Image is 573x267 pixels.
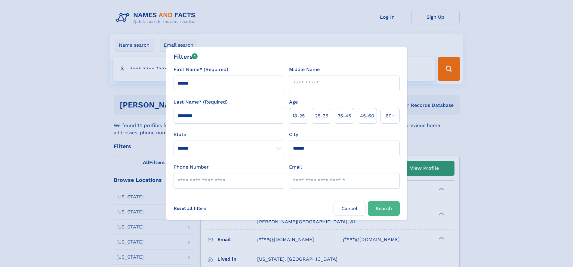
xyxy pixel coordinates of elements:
button: Search [368,201,400,216]
label: Email [289,163,302,171]
span: 35‑45 [337,112,351,120]
label: Reset all filters [170,201,211,216]
span: 60+ [386,112,395,120]
label: State [174,131,284,138]
label: Middle Name [289,66,320,73]
span: 45‑60 [360,112,374,120]
label: First Name* (Required) [174,66,228,73]
label: Cancel [334,201,365,216]
label: Last Name* (Required) [174,98,228,106]
div: Filters [174,52,198,61]
label: City [289,131,298,138]
span: 18‑25 [292,112,305,120]
label: Age [289,98,298,106]
span: 25‑35 [315,112,328,120]
label: Phone Number [174,163,209,171]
